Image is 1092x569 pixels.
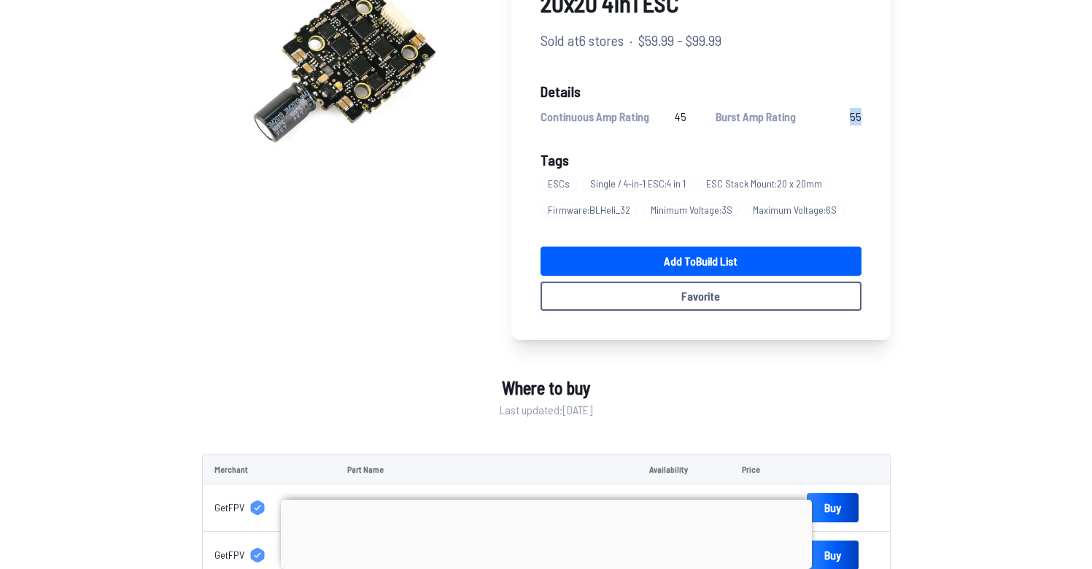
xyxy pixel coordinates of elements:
[730,484,795,532] td: $59.99
[583,171,699,197] a: Single / 4-in-1 ESC:4 in 1
[675,108,686,125] span: 45
[643,197,746,223] a: Minimum Voltage:3S
[541,151,569,169] span: Tags
[500,401,592,419] span: Last updated: [DATE]
[202,454,336,484] td: Merchant
[699,171,835,197] a: ESC Stack Mount:20 x 20mm
[746,197,850,223] a: Maximum Voltage:6S
[541,247,861,276] a: Add toBuild List
[336,454,638,484] td: Part Name
[541,177,577,191] span: ESCs
[541,203,638,217] span: Firmware : BLHeli_32
[716,108,796,125] span: Burst Amp Rating
[583,177,693,191] span: Single / 4-in-1 ESC : 4 in 1
[643,203,740,217] span: Minimum Voltage : 3S
[541,171,583,197] a: ESCs
[214,548,244,562] span: GetFPV
[746,203,844,217] span: Maximum Voltage : 6S
[281,500,812,565] iframe: Advertisement
[541,197,643,223] a: Firmware:BLHeli_32
[699,177,829,191] span: ESC Stack Mount : 20 x 20mm
[541,80,861,102] span: Details
[850,108,861,125] span: 55
[807,493,859,522] a: Buy
[638,484,730,532] td: Out Of Stock
[541,29,624,51] span: Sold at 6 stores
[730,454,795,484] td: Price
[541,282,861,311] button: Favorite
[214,500,324,515] a: GetFPV
[630,29,632,51] span: ·
[214,548,324,562] a: GetFPV
[638,29,721,51] span: $59.99 - $99.99
[638,454,730,484] td: Availability
[214,500,244,515] span: GetFPV
[541,108,649,125] span: Continuous Amp Rating
[502,375,590,401] span: Where to buy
